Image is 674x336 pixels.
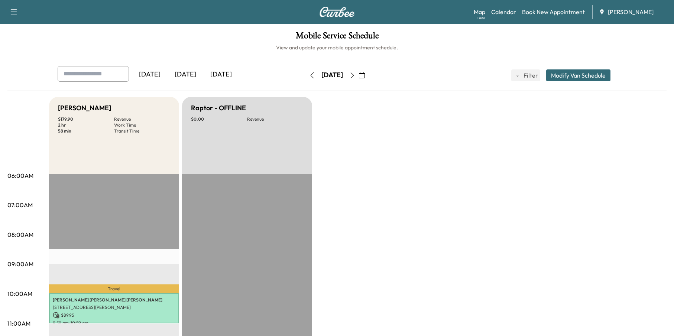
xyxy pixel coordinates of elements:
button: Filter [511,69,540,81]
span: [PERSON_NAME] [608,7,654,16]
p: $ 0.00 [191,116,247,122]
p: Transit Time [114,128,170,134]
h1: Mobile Service Schedule [7,31,667,44]
p: 08:00AM [7,230,33,239]
p: 9:59 am - 10:59 am [53,320,175,326]
span: Filter [524,71,537,80]
p: $ 179.90 [58,116,114,122]
h5: Raptor - OFFLINE [191,103,246,113]
p: Travel [49,284,179,293]
div: [DATE] [168,66,203,83]
a: Calendar [491,7,516,16]
p: [STREET_ADDRESS][PERSON_NAME] [53,304,175,310]
div: [DATE] [203,66,239,83]
h5: [PERSON_NAME] [58,103,111,113]
p: $ 89.95 [53,312,175,319]
p: Revenue [114,116,170,122]
a: Book New Appointment [522,7,585,16]
img: Curbee Logo [319,7,355,17]
button: Modify Van Schedule [546,69,610,81]
div: [DATE] [321,71,343,80]
p: 07:00AM [7,200,33,209]
p: Work Time [114,122,170,128]
p: [PERSON_NAME] [PERSON_NAME] [PERSON_NAME] [53,297,175,303]
p: 11:00AM [7,319,30,328]
p: 2 hr [58,122,114,128]
h6: View and update your mobile appointment schedule. [7,44,667,51]
p: 06:00AM [7,171,33,180]
div: [DATE] [132,66,168,83]
p: 09:00AM [7,260,33,268]
div: Beta [477,15,485,21]
a: MapBeta [474,7,485,16]
p: 58 min [58,128,114,134]
p: 10:00AM [7,289,32,298]
p: Revenue [247,116,303,122]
